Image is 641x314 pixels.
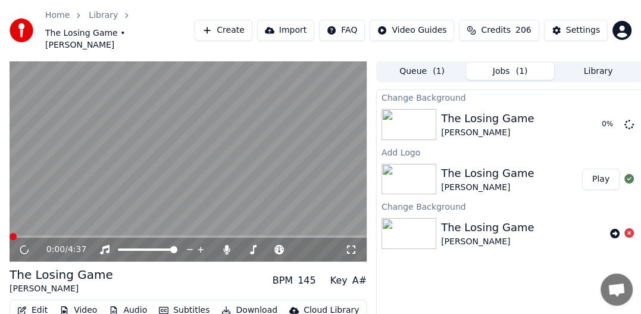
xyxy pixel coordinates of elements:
[433,66,445,77] span: ( 1 )
[45,27,195,51] span: The Losing Game • [PERSON_NAME]
[515,24,531,36] span: 206
[10,283,113,295] div: [PERSON_NAME]
[195,20,252,41] button: Create
[544,20,608,41] button: Settings
[441,219,534,236] div: The Losing Game
[330,273,348,288] div: Key
[466,63,554,80] button: Jobs
[273,273,293,288] div: BPM
[378,63,466,80] button: Queue
[10,266,113,283] div: The Losing Game
[441,165,534,182] div: The Losing Game
[582,169,620,190] button: Play
[441,236,534,248] div: [PERSON_NAME]
[459,20,539,41] button: Credits206
[370,20,454,41] button: Video Guides
[352,273,367,288] div: A#
[89,10,118,21] a: Library
[46,244,65,256] span: 0:00
[566,24,600,36] div: Settings
[601,273,633,306] div: Open chat
[516,66,528,77] span: ( 1 )
[45,10,195,51] nav: breadcrumb
[441,182,534,194] div: [PERSON_NAME]
[481,24,510,36] span: Credits
[319,20,365,41] button: FAQ
[441,127,534,139] div: [PERSON_NAME]
[298,273,316,288] div: 145
[10,18,33,42] img: youka
[45,10,70,21] a: Home
[257,20,314,41] button: Import
[602,120,620,129] div: 0 %
[46,244,75,256] div: /
[441,110,534,127] div: The Losing Game
[68,244,86,256] span: 4:37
